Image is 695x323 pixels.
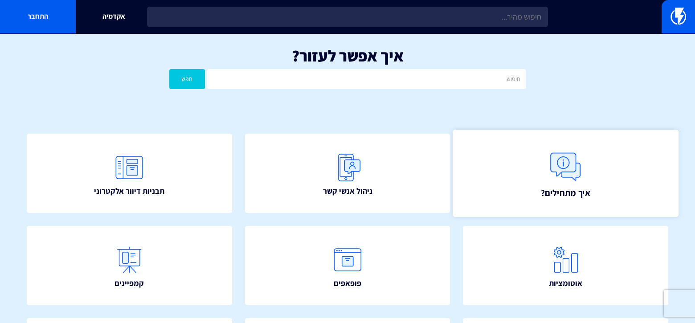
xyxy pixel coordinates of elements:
h1: איך אפשר לעזור? [13,47,682,65]
span: ניהול אנשי קשר [323,185,372,197]
a: איך מתחילים? [453,130,679,217]
span: קמפיינים [114,278,144,289]
a: אוטומציות [463,226,668,305]
input: חיפוש מהיר... [147,7,548,27]
span: אוטומציות [549,278,582,289]
span: איך מתחילים? [541,187,590,199]
a: תבניות דיוור אלקטרוני [27,134,232,213]
a: ניהול אנשי קשר [245,134,450,213]
span: תבניות דיוור אלקטרוני [94,185,164,197]
button: חפש [169,69,205,89]
a: קמפיינים [27,226,232,305]
input: חיפוש [207,69,526,89]
a: פופאפים [245,226,450,305]
span: פופאפים [334,278,361,289]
